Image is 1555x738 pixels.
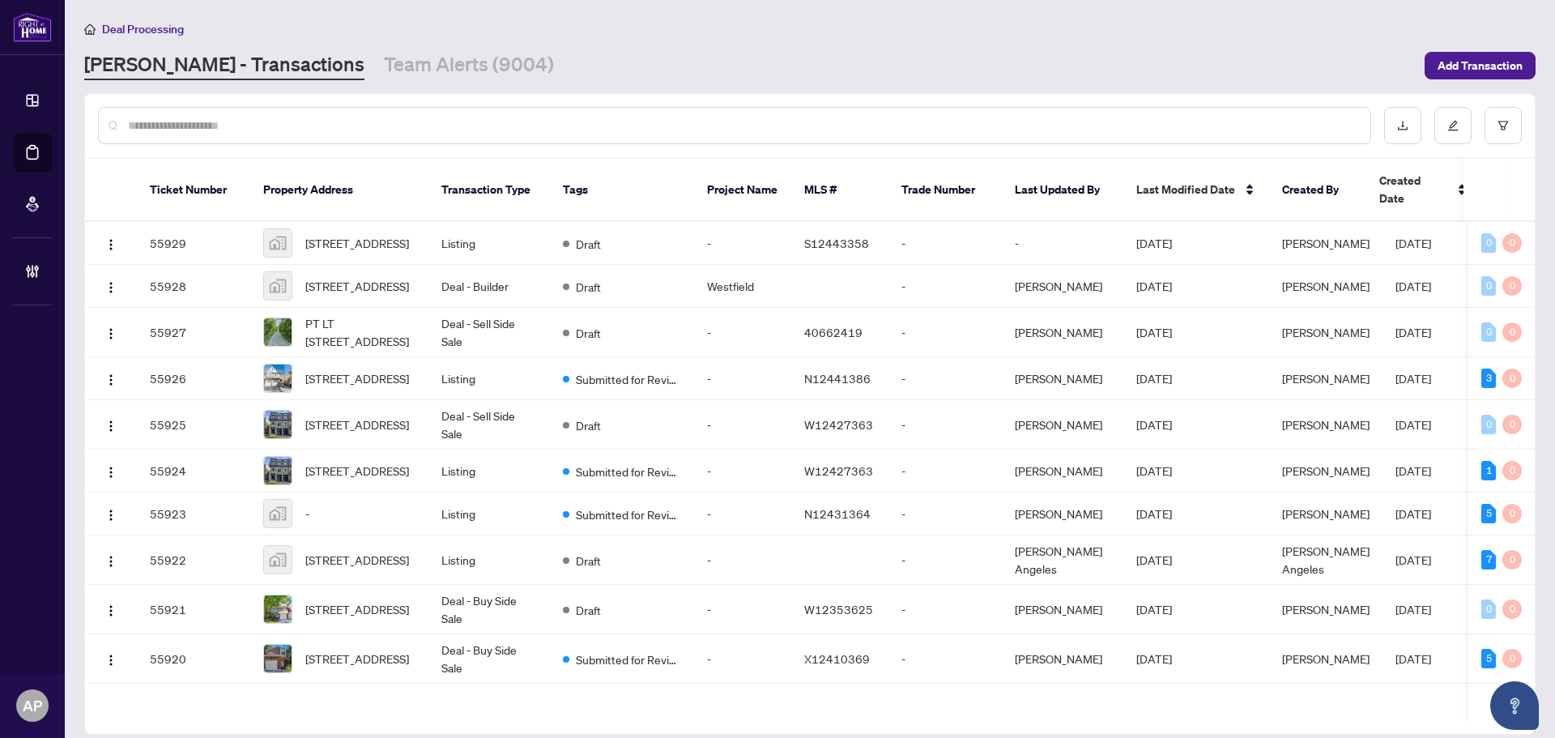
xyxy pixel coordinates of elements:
div: 0 [1481,276,1496,296]
td: [PERSON_NAME] [1002,400,1123,450]
button: Logo [98,501,124,527]
span: Submitted for Review [576,370,681,388]
span: [DATE] [1136,506,1172,521]
img: Logo [104,466,117,479]
td: [PERSON_NAME] [1002,585,1123,634]
img: Logo [104,509,117,522]
img: thumbnail-img [264,365,292,392]
td: 55921 [137,585,250,634]
img: Logo [104,373,117,386]
span: Submitted for Review [576,463,681,480]
th: Last Modified Date [1123,159,1269,222]
img: thumbnail-img [264,500,292,527]
img: Logo [104,555,117,568]
a: Team Alerts (9004) [384,51,554,80]
th: MLS # [791,159,888,222]
span: AP [23,694,42,717]
td: 55926 [137,357,250,400]
img: logo [13,12,52,42]
button: Logo [98,458,124,484]
span: [PERSON_NAME] [1282,602,1370,616]
span: [PERSON_NAME] [1282,325,1370,339]
span: [STREET_ADDRESS] [305,416,409,433]
button: filter [1485,107,1522,144]
div: 0 [1502,599,1522,619]
img: thumbnail-img [264,546,292,574]
span: [DATE] [1395,651,1431,666]
span: [DATE] [1395,279,1431,293]
td: Listing [428,357,550,400]
td: - [888,493,1002,535]
th: Last Updated By [1002,159,1123,222]
div: 0 [1481,415,1496,434]
span: [DATE] [1136,371,1172,386]
span: [PERSON_NAME] [1282,463,1370,478]
span: [DATE] [1395,325,1431,339]
span: Deal Processing [102,22,184,36]
span: [PERSON_NAME] [1282,371,1370,386]
button: download [1384,107,1421,144]
td: Deal - Sell Side Sale [428,308,550,357]
td: - [888,357,1002,400]
td: [PERSON_NAME] [1002,357,1123,400]
td: - [888,634,1002,684]
span: [DATE] [1136,552,1172,567]
span: S12443358 [804,236,869,250]
span: filter [1497,120,1509,131]
div: 0 [1502,415,1522,434]
td: Listing [428,222,550,265]
span: Draft [576,601,601,619]
span: download [1397,120,1408,131]
td: Westfield [694,265,791,308]
td: 55923 [137,493,250,535]
img: Logo [104,420,117,433]
td: [PERSON_NAME] [1002,493,1123,535]
button: Add Transaction [1425,52,1536,79]
span: W12353625 [804,602,873,616]
td: 55929 [137,222,250,265]
img: thumbnail-img [264,318,292,346]
button: Logo [98,412,124,437]
span: [DATE] [1395,371,1431,386]
th: Created By [1269,159,1366,222]
button: Logo [98,596,124,622]
img: thumbnail-img [264,457,292,484]
div: 5 [1481,649,1496,668]
span: [STREET_ADDRESS] [305,462,409,480]
span: [DATE] [1395,236,1431,250]
td: Listing [428,493,550,535]
div: 0 [1481,233,1496,253]
td: - [694,535,791,585]
td: - [888,400,1002,450]
td: 55920 [137,634,250,684]
span: [PERSON_NAME] Angeles [1282,544,1370,576]
div: 3 [1481,369,1496,388]
div: 0 [1502,649,1522,668]
span: home [84,23,96,35]
span: [DATE] [1395,506,1431,521]
th: Tags [550,159,694,222]
td: - [694,308,791,357]
td: 55928 [137,265,250,308]
span: [DATE] [1136,279,1172,293]
td: - [888,265,1002,308]
td: 55925 [137,400,250,450]
td: 55922 [137,535,250,585]
td: - [694,450,791,493]
div: 0 [1502,504,1522,523]
th: Trade Number [888,159,1002,222]
span: PT LT [STREET_ADDRESS] [305,314,415,350]
td: [PERSON_NAME] Angeles [1002,535,1123,585]
span: Add Transaction [1438,53,1523,79]
span: [DATE] [1395,552,1431,567]
td: - [694,357,791,400]
td: Listing [428,535,550,585]
td: - [694,222,791,265]
button: edit [1434,107,1472,144]
span: Submitted for Review [576,506,681,523]
span: [PERSON_NAME] [1282,279,1370,293]
td: - [694,493,791,535]
img: thumbnail-img [264,645,292,672]
span: [STREET_ADDRESS] [305,277,409,295]
span: W12427363 [804,463,873,478]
